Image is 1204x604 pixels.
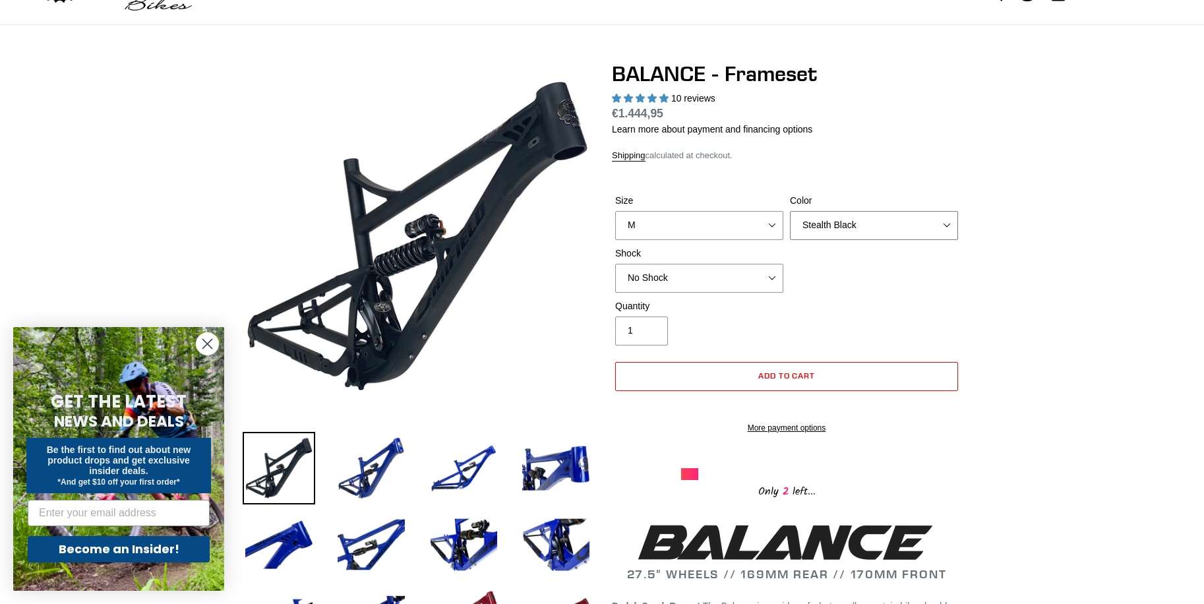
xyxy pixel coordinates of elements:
span: NEWS AND DEALS [54,411,184,432]
span: 2 [779,483,793,500]
img: Load image into Gallery viewer, BALANCE - Frameset [427,508,500,581]
input: Enter your email address [28,500,210,526]
img: Load image into Gallery viewer, BALANCE - Frameset [335,432,407,504]
label: Quantity [615,299,783,313]
img: Load image into Gallery viewer, BALANCE - Frameset [520,508,592,581]
img: Load image into Gallery viewer, BALANCE - Frameset [520,432,592,504]
label: Color [790,194,958,208]
span: 10 reviews [671,93,715,104]
button: Close dialog [196,332,219,355]
a: Learn more about payment and financing options [612,124,812,135]
label: Shock [615,247,783,260]
span: GET THE LATEST [51,390,187,413]
span: Add to cart [758,371,816,380]
label: Size [615,194,783,208]
button: Become an Insider! [28,536,210,562]
button: Add to cart [615,362,958,391]
a: Shipping [612,150,646,162]
span: 5.00 stars [612,93,671,104]
h1: BALANCE - Frameset [612,61,961,86]
span: Be the first to find out about new product drops and get exclusive insider deals. [47,444,191,476]
div: calculated at checkout. [612,149,961,162]
h2: 27.5" WHEELS // 169MM REAR // 170MM FRONT [612,520,961,582]
img: Load image into Gallery viewer, BALANCE - Frameset [243,432,315,504]
div: Only left... [681,480,892,500]
a: More payment options [615,422,958,434]
span: *And get $10 off your first order* [57,477,179,487]
img: Load image into Gallery viewer, BALANCE - Frameset [335,508,407,581]
img: Load image into Gallery viewer, BALANCE - Frameset [427,432,500,504]
img: Load image into Gallery viewer, BALANCE - Frameset [243,508,315,581]
span: €1.444,95 [612,107,663,120]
